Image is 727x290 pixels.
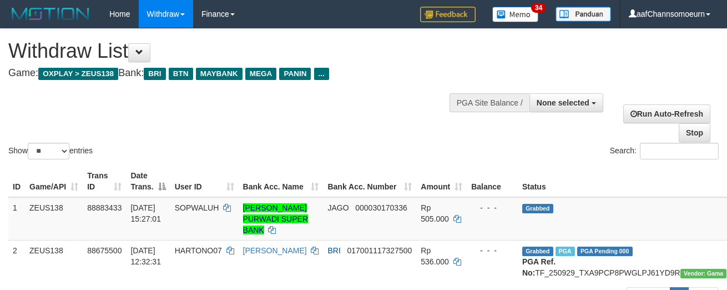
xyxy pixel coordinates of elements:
[175,203,219,212] span: SOPWALUH
[577,247,633,256] span: PGA Pending
[38,68,118,80] span: OXPLAY > ZEUS138
[531,3,546,13] span: 34
[314,68,329,80] span: ...
[8,166,25,197] th: ID
[529,93,603,112] button: None selected
[421,203,449,223] span: Rp 505.000
[416,166,467,197] th: Amount: activate to sort column ascending
[196,68,243,80] span: MAYBANK
[522,204,553,213] span: Grabbed
[347,246,412,255] span: Copy 017001117327500 to clipboard
[28,143,69,159] select: Showentries
[25,240,83,283] td: ZEUS138
[471,245,513,256] div: - - -
[623,104,710,123] a: Run Auto-Refresh
[556,7,611,22] img: panduan.png
[170,166,239,197] th: User ID: activate to sort column ascending
[239,166,324,197] th: Bank Acc. Name: activate to sort column ascending
[679,123,710,142] a: Stop
[471,202,513,213] div: - - -
[144,68,165,80] span: BRI
[8,143,93,159] label: Show entries
[8,240,25,283] td: 2
[450,93,529,112] div: PGA Site Balance /
[8,68,473,79] h4: Game: Bank:
[327,203,349,212] span: JAGO
[87,203,122,212] span: 88883433
[323,166,416,197] th: Bank Acc. Number: activate to sort column ascending
[243,203,308,234] a: [PERSON_NAME] PURWADI SUPER BANK
[83,166,126,197] th: Trans ID: activate to sort column ascending
[245,68,277,80] span: MEGA
[126,166,170,197] th: Date Trans.: activate to sort column descending
[87,246,122,255] span: 88675500
[130,246,161,266] span: [DATE] 12:32:31
[130,203,161,223] span: [DATE] 15:27:01
[556,247,575,256] span: Marked by aaftrukkakada
[421,246,449,266] span: Rp 536.000
[420,7,476,22] img: Feedback.jpg
[522,247,553,256] span: Grabbed
[8,6,93,22] img: MOTION_logo.png
[8,40,473,62] h1: Withdraw List
[279,68,311,80] span: PANIN
[25,166,83,197] th: Game/API: activate to sort column ascending
[680,269,727,278] span: Vendor URL: https://trx31.1velocity.biz
[537,98,589,107] span: None selected
[327,246,340,255] span: BRI
[25,197,83,241] td: ZEUS138
[355,203,407,212] span: Copy 000030170336 to clipboard
[169,68,193,80] span: BTN
[243,246,307,255] a: [PERSON_NAME]
[522,257,556,277] b: PGA Ref. No:
[175,246,222,255] span: HARTONO07
[8,197,25,241] td: 1
[610,143,719,159] label: Search:
[467,166,518,197] th: Balance
[492,7,539,22] img: Button%20Memo.svg
[640,143,719,159] input: Search:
